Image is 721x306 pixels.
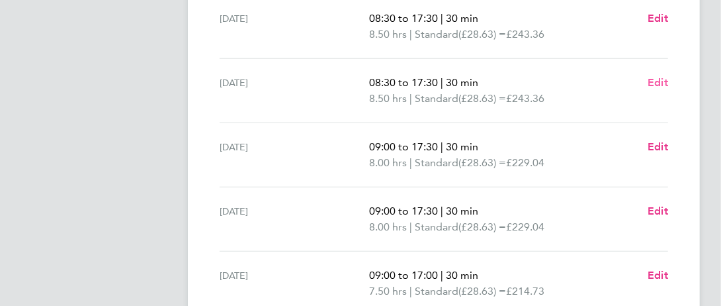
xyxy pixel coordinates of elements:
span: | [409,285,412,297]
div: [DATE] [220,11,369,42]
span: (£28.63) = [458,221,506,233]
span: £243.36 [506,28,544,40]
span: Standard [415,283,458,299]
span: Standard [415,26,458,42]
span: Edit [648,12,668,25]
a: Edit [648,268,668,283]
div: [DATE] [220,75,369,107]
span: 8.00 hrs [369,156,407,169]
span: 8.50 hrs [369,28,407,40]
span: Standard [415,91,458,107]
div: [DATE] [220,139,369,171]
span: 8.50 hrs [369,92,407,105]
span: Edit [648,205,668,217]
span: Edit [648,269,668,281]
span: | [409,156,412,169]
span: 08:30 to 17:30 [369,76,438,89]
span: | [409,28,412,40]
span: | [409,221,412,233]
span: £229.04 [506,156,544,169]
span: Edit [648,76,668,89]
span: 08:30 to 17:30 [369,12,438,25]
span: £229.04 [506,221,544,233]
span: 30 min [446,140,478,153]
div: [DATE] [220,203,369,235]
span: | [409,92,412,105]
span: Standard [415,219,458,235]
span: 09:00 to 17:30 [369,205,438,217]
span: £214.73 [506,285,544,297]
span: Standard [415,155,458,171]
span: | [441,269,443,281]
a: Edit [648,139,668,155]
span: 7.50 hrs [369,285,407,297]
span: 09:00 to 17:30 [369,140,438,153]
span: | [441,205,443,217]
a: Edit [648,75,668,91]
a: Edit [648,11,668,26]
a: Edit [648,203,668,219]
span: 8.00 hrs [369,221,407,233]
span: 30 min [446,205,478,217]
span: 09:00 to 17:00 [369,269,438,281]
span: 30 min [446,76,478,89]
div: [DATE] [220,268,369,299]
span: 30 min [446,269,478,281]
span: (£28.63) = [458,28,506,40]
span: (£28.63) = [458,285,506,297]
span: (£28.63) = [458,156,506,169]
span: | [441,76,443,89]
span: 30 min [446,12,478,25]
span: | [441,12,443,25]
span: | [441,140,443,153]
span: (£28.63) = [458,92,506,105]
span: £243.36 [506,92,544,105]
span: Edit [648,140,668,153]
